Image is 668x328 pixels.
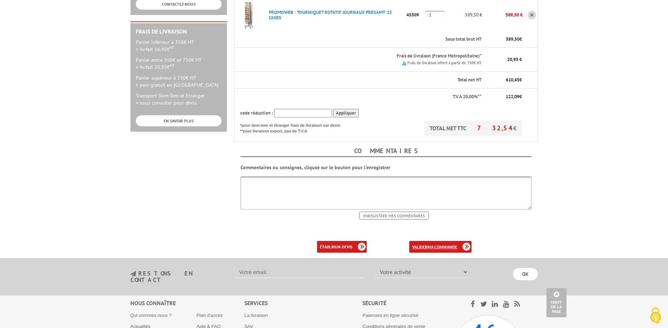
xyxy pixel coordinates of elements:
p: 45509 [404,9,425,21]
p: Total net HT [240,77,481,84]
p: TOTAL NET TTC € [424,121,522,136]
a: établirun devis [317,241,367,253]
a: Haut de la page [546,288,566,317]
a: validerma commande [409,241,471,253]
p: € [488,77,522,84]
a: Qui sommes nous ? [130,313,172,318]
div: Sécurité [362,299,452,307]
span: > forfait 16.95€ [136,46,174,52]
img: PROMOWEB : TOURNIQUET ROTATIF JOURNAUX PRESAM® 25 CASES [234,1,263,29]
span: 122,09 [506,94,519,100]
span: 610,45 [506,77,519,83]
a: Plan d'accès [197,313,223,318]
span: 732,54 [477,124,513,132]
p: 589,50 € [444,9,482,21]
p: Panier supérieur à 750€ HT [136,74,222,89]
b: ma commande [427,244,457,249]
input: Appliquer [333,109,359,118]
span: 20,95 € [507,56,522,62]
span: > forfait 20.95€ [136,64,174,70]
span: 589,50 [506,36,519,42]
p: Frais de livraison (France Metropolitaine)* [269,53,481,60]
span: > nous consulter pour devis [136,100,197,106]
div: Services [244,299,363,307]
img: picto.png [402,61,406,65]
input: OK [513,268,538,280]
a: Paiement en ligne sécurisé [362,313,418,318]
button: Cookies (fenêtre modale) [643,304,668,328]
p: € [488,36,522,43]
p: Panier entre 350€ et 750€ HT [136,56,222,71]
a: La livraison [244,313,268,318]
b: un devis [335,244,352,249]
p: T.V.A 20,00%** [240,94,481,100]
span: > port gratuit en [GEOGRAPHIC_DATA] [136,82,218,88]
span: code réduction : [240,110,273,116]
input: Votre email [235,266,363,278]
small: Frais de livraison offert à partir de 750€ HT [407,60,481,65]
p: 589,50 € [482,9,523,21]
b: Commentaires ou consignes, cliquez sur le bouton pour l'enregistrer [241,164,390,171]
p: € [488,94,522,100]
p: *pour dom-tom et étranger frais de livraison sur devis **pour livraison export, pas de T.V.A [240,121,347,134]
p: Panier inférieur à 350€ HT [136,39,222,53]
p: Transport Dom-Tom et Etranger [136,92,222,106]
img: newsletter.jpg [130,271,136,277]
div: Nous connaître [130,299,244,307]
input: Enregistrer mes commentaires [359,212,429,219]
sup: HT [170,45,174,50]
a: EN SAVOIR PLUS [136,115,222,126]
sup: HT [170,63,174,68]
img: Cookies (fenêtre modale) [647,307,664,324]
h4: Commentaires [241,146,531,157]
h3: restons en contact [130,271,224,283]
a: PROMOWEB : TOURNIQUET ROTATIF JOURNAUX PRESAM® 25 CASES [269,9,392,21]
th: Sous total brut HT [263,31,482,48]
h2: Frais de Livraison [136,29,222,35]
